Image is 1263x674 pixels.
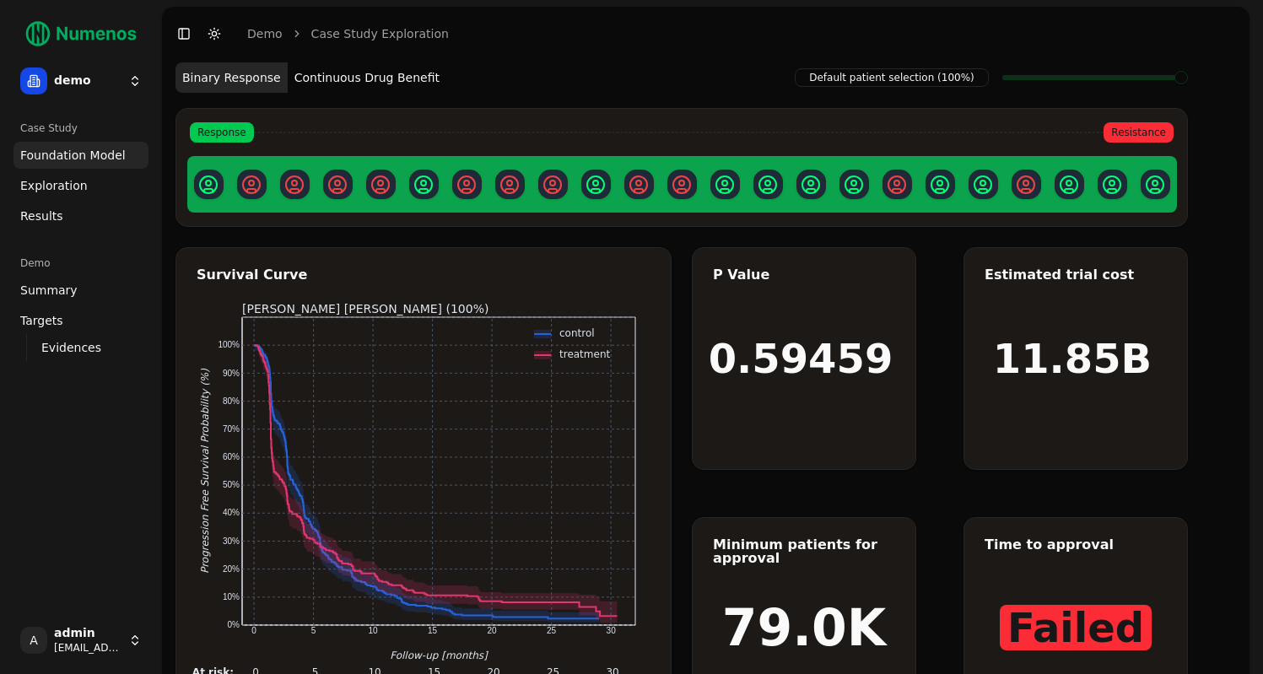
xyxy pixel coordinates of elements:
[709,338,893,379] h1: 0.59459
[390,650,488,661] text: Follow-up [months]
[13,202,148,229] a: Results
[227,620,240,629] text: 0%
[1000,605,1152,650] span: Failed
[13,250,148,277] div: Demo
[199,369,211,574] text: Progression Free Survival Probability (%)
[13,61,148,101] button: demo
[795,68,989,87] span: Default patient selection (100%)
[606,626,616,635] text: 30
[197,268,650,282] div: Survival Curve
[20,282,78,299] span: Summary
[172,22,196,46] button: Toggle Sidebar
[41,339,101,356] span: Evidences
[1104,122,1174,143] span: Resistance
[247,25,449,42] nav: breadcrumb
[428,626,438,635] text: 15
[368,626,378,635] text: 10
[20,208,63,224] span: Results
[559,348,610,360] text: treatment
[222,537,239,546] text: 30%
[222,592,239,601] text: 10%
[190,122,254,143] span: Response
[559,327,595,339] text: control
[222,452,239,461] text: 60%
[218,340,240,349] text: 100%
[487,626,497,635] text: 20
[247,25,283,42] a: demo
[13,277,148,304] a: Summary
[251,626,256,635] text: 0
[175,62,288,93] button: Binary Response
[20,177,88,194] span: Exploration
[722,602,887,653] h1: 79.0K
[993,338,1152,379] h1: 11.85B
[13,307,148,334] a: Targets
[222,369,239,378] text: 90%
[222,396,239,406] text: 80%
[311,25,449,42] a: Case Study Exploration
[310,626,316,635] text: 5
[20,312,63,329] span: Targets
[13,13,148,54] img: Numenos
[222,564,239,574] text: 20%
[35,336,128,359] a: Evidences
[202,22,226,46] button: Toggle Dark Mode
[54,73,121,89] span: demo
[288,62,446,93] button: Continuous Drug Benefit
[242,302,488,315] text: [PERSON_NAME] [PERSON_NAME] (100%)
[54,641,121,655] span: [EMAIL_ADDRESS]
[20,147,126,164] span: Foundation Model
[222,480,239,489] text: 50%
[54,626,121,641] span: admin
[20,627,47,654] span: A
[13,172,148,199] a: Exploration
[222,508,239,517] text: 40%
[13,620,148,661] button: Aadmin[EMAIL_ADDRESS]
[13,115,148,142] div: Case Study
[547,626,557,635] text: 25
[13,142,148,169] a: Foundation Model
[222,424,239,434] text: 70%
